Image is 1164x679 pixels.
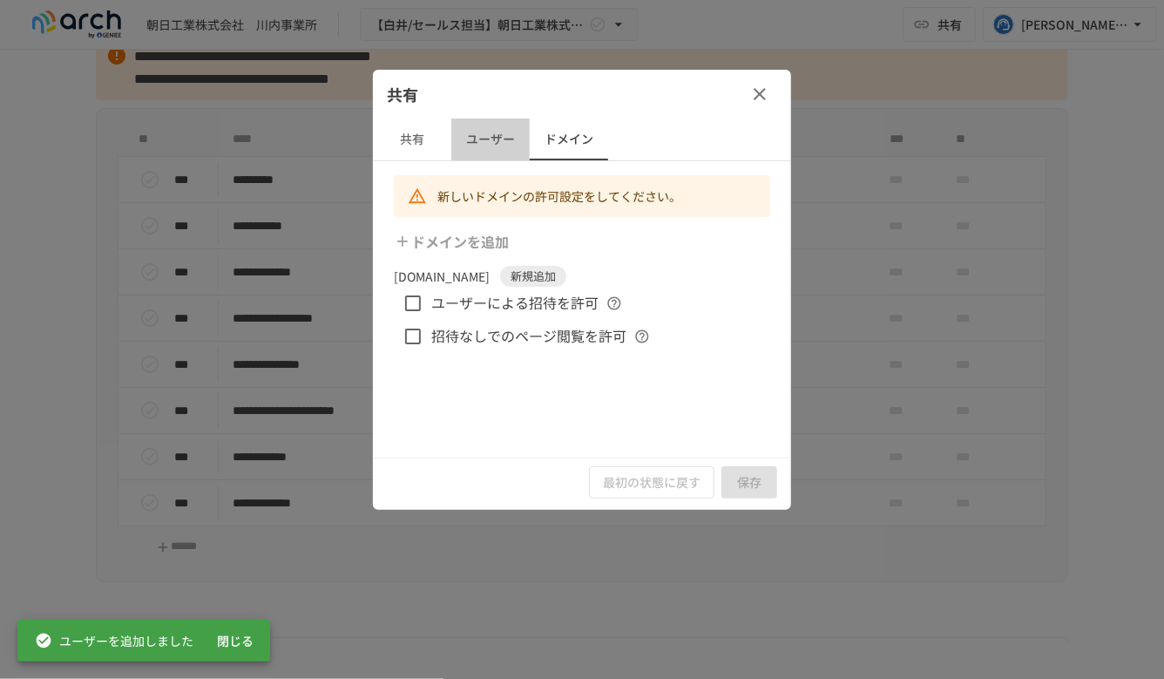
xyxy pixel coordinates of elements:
[431,292,599,315] span: ユーザーによる招待を許可
[451,119,530,160] button: ユーザー
[500,268,566,285] span: 新規追加
[431,325,626,348] span: 招待なしでのページ閲覧を許可
[207,625,263,657] button: 閉じる
[394,267,490,286] p: [DOMAIN_NAME]
[390,224,516,259] button: ドメインを追加
[437,180,681,212] div: 新しいドメインの許可設定をしてください。
[530,119,608,160] button: ドメイン
[35,625,193,656] div: ユーザーを追加しました
[373,119,451,160] button: 共有
[373,70,791,119] div: 共有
